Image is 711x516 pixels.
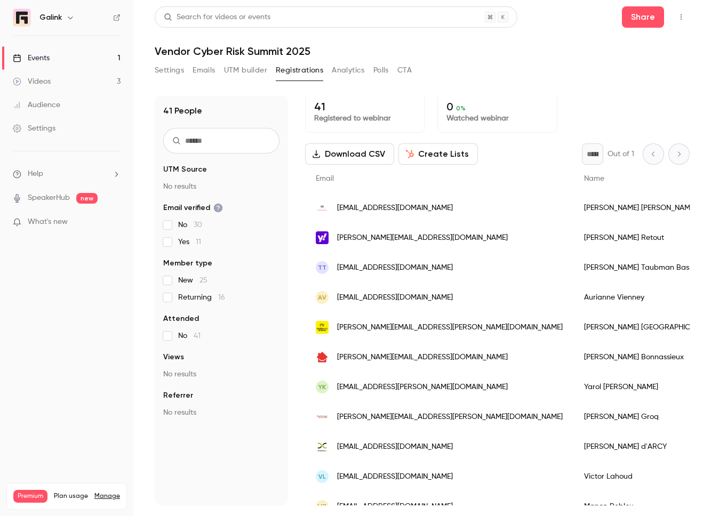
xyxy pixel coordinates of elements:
button: CTA [397,62,412,79]
button: Registrations [276,62,323,79]
span: Attended [163,313,199,324]
button: Download CSV [305,143,394,165]
span: [PERSON_NAME][EMAIL_ADDRESS][PERSON_NAME][DOMAIN_NAME] [337,322,563,333]
span: Email verified [163,203,223,213]
span: [EMAIL_ADDRESS][DOMAIN_NAME] [337,501,453,512]
img: garance.com [316,201,329,214]
span: [EMAIL_ADDRESS][DOMAIN_NAME] [337,292,453,303]
h1: 41 People [163,104,202,117]
li: help-dropdown-opener [13,168,121,180]
span: [PERSON_NAME][EMAIL_ADDRESS][PERSON_NAME][DOMAIN_NAME] [337,412,563,423]
span: Views [163,352,184,362]
p: 41 [314,100,416,113]
img: gxpmanager.com [316,410,329,423]
span: Yes [178,237,201,247]
div: Videos [13,76,51,87]
p: Registered to webinar [314,113,416,124]
h1: Vendor Cyber Risk Summit 2025 [155,45,690,58]
img: homeserve.fr [316,351,329,364]
button: Create Lists [398,143,478,165]
span: 11 [196,238,201,246]
section: facet-groups [163,164,279,418]
span: 0 % [456,104,466,112]
h6: Galink [39,12,62,23]
span: Help [28,168,43,180]
span: Name [584,175,604,182]
span: No [178,330,201,341]
span: Returning [178,292,225,303]
button: Share [622,6,664,28]
span: [PERSON_NAME][EMAIL_ADDRESS][DOMAIN_NAME] [337,352,508,363]
p: No results [163,181,279,192]
span: YK [318,382,326,392]
span: [EMAIL_ADDRESS][DOMAIN_NAME] [337,262,453,273]
div: Settings [13,123,55,134]
span: [EMAIL_ADDRESS][DOMAIN_NAME] [337,203,453,214]
span: Member type [163,258,212,269]
img: evernex.com [316,440,329,453]
span: [EMAIL_ADDRESS][DOMAIN_NAME] [337,471,453,482]
span: AV [318,293,326,302]
img: Galink [13,9,30,26]
span: [PERSON_NAME][EMAIL_ADDRESS][DOMAIN_NAME] [337,232,508,244]
span: 25 [199,277,207,284]
span: TT [318,263,326,272]
span: Plan usage [54,492,88,501]
div: Events [13,53,50,63]
button: Settings [155,62,184,79]
span: New [178,275,207,286]
p: Watched webinar [446,113,548,124]
span: 30 [194,221,202,229]
span: [EMAIL_ADDRESS][DOMAIN_NAME] [337,441,453,453]
p: No results [163,407,279,418]
span: 16 [218,294,225,301]
span: new [76,193,98,204]
button: Emails [193,62,215,79]
span: What's new [28,216,68,228]
span: [EMAIL_ADDRESS][PERSON_NAME][DOMAIN_NAME] [337,382,508,393]
p: 0 [446,100,548,113]
span: Referrer [163,390,193,401]
span: No [178,220,202,230]
span: Premium [13,490,47,503]
img: grenoblealpesmetropole.fr [316,321,329,334]
span: VL [318,472,326,481]
button: UTM builder [224,62,267,79]
a: SpeakerHub [28,192,70,204]
button: Analytics [332,62,365,79]
span: MR [317,502,327,511]
p: Out of 1 [608,149,634,159]
img: yahoo.fr [316,231,329,244]
p: No results [163,369,279,380]
div: Audience [13,100,60,110]
span: Email [316,175,334,182]
a: Manage [94,492,120,501]
button: Polls [373,62,389,79]
div: Search for videos or events [164,12,270,23]
span: UTM Source [163,164,207,175]
span: 41 [194,332,201,340]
